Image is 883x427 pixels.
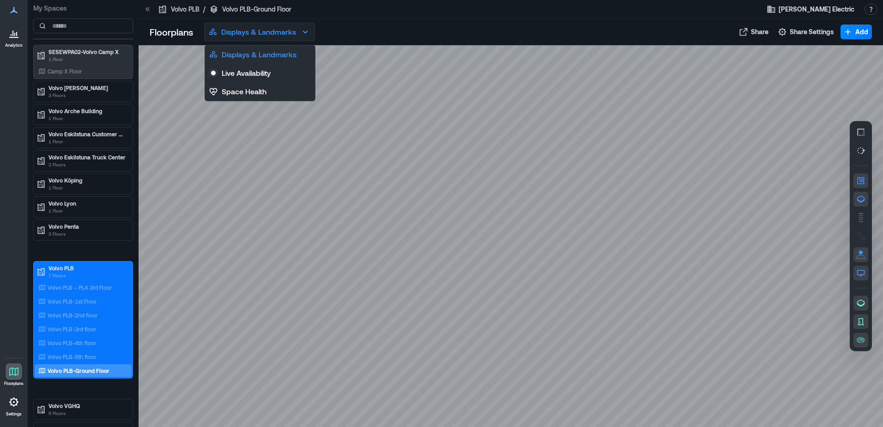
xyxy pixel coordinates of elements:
p: Volvo PLB-Ground Floor [48,367,109,374]
p: Volvo PLB-Ground Floor [222,5,291,14]
p: 7 Floors [48,272,126,279]
p: Volvo PLB-2nd floor [48,311,97,319]
span: Share [751,27,768,37]
p: Volvo Eskilstuna Customer Center [48,130,126,138]
p: Live Availability [222,67,271,79]
p: Camp X Floor [48,67,82,75]
p: Volvo PLB-4th floor [48,339,96,347]
a: Settings [3,391,25,420]
p: Floorplans [150,25,193,38]
p: SESEWPA02-Volvo Camp X [48,48,126,55]
p: / [203,5,206,14]
button: Share [736,24,771,39]
p: Volvo PLB [48,264,126,272]
p: Analytics [5,43,23,48]
p: Space Health [222,86,266,97]
a: Floorplans [1,360,26,389]
p: Displays & Landmarks [222,49,296,60]
a: Analytics [2,22,25,51]
p: Volvo PLB – PLA 3rd Floor [48,284,112,291]
p: Displays & Landmarks [221,26,296,37]
p: 1 Floor [48,138,126,145]
button: [PERSON_NAME] Electric [764,2,857,17]
p: Volvo Penta [48,223,126,230]
p: 1 Floor [48,55,126,63]
p: 1 Floor [48,115,126,122]
span: Share Settings [790,27,834,37]
p: 1 Floor [48,184,126,191]
p: 1 Floor [48,207,126,214]
p: 5 Floors [48,409,126,417]
button: Displays & Landmarks [204,23,315,41]
p: Volvo Eskilstuna Truck Center [48,153,126,161]
p: Floorplans [4,381,24,386]
button: Add [841,24,872,39]
button: Share Settings [775,24,837,39]
p: Volvo PLB-5th floor [48,353,96,360]
p: Volvo PLB [171,5,200,14]
button: Displays & Landmarks [205,45,315,64]
p: Settings [6,411,22,417]
p: Volvo Lyon [48,200,126,207]
p: Volvo VGHQ [48,402,126,409]
button: Live Availability [205,64,315,82]
p: Volvo PLB-3rd floor [48,325,96,333]
p: Volvo [PERSON_NAME] [48,84,126,91]
p: 3 Floors [48,91,126,99]
p: My Spaces [33,4,133,13]
p: Volvo Köping [48,177,126,184]
span: [PERSON_NAME] Electric [779,5,854,14]
p: Volvo PLB-1st Floor [48,298,97,305]
p: Volvo Arche Building [48,107,126,115]
button: Space Health [205,82,315,101]
p: 3 Floors [48,230,126,238]
p: 2 Floors [48,161,126,168]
